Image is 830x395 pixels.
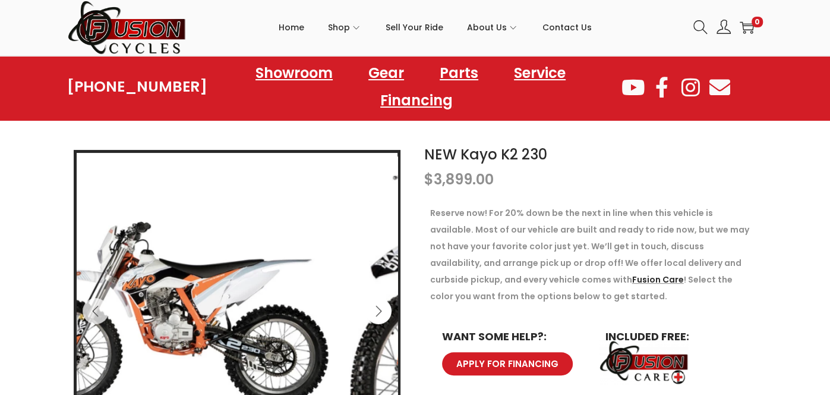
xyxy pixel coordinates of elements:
span: $ [424,170,434,189]
a: Financing [368,87,465,114]
bdi: 3,899.00 [424,170,494,189]
a: About Us [467,1,519,54]
a: Parts [428,59,490,87]
a: Showroom [244,59,345,87]
h6: INCLUDED FREE: [605,331,745,342]
span: Sell Your Ride [386,12,443,42]
span: APPLY FOR FINANCING [456,359,558,368]
a: [PHONE_NUMBER] [67,79,207,95]
span: Contact Us [542,12,592,42]
a: APPLY FOR FINANCING [442,352,573,375]
nav: Menu [207,59,620,114]
a: Shop [328,1,362,54]
nav: Primary navigation [187,1,684,54]
a: Fusion Care [632,274,684,286]
h6: WANT SOME HELP?: [442,331,582,342]
p: Reserve now! For 20% down be the next in line when this vehicle is available. Most of our vehicle... [430,205,757,305]
a: 0 [740,20,754,35]
a: Sell Your Ride [386,1,443,54]
button: Previous [83,298,109,324]
span: About Us [467,12,507,42]
a: Service [502,59,577,87]
span: Shop [328,12,350,42]
button: Next [365,298,392,324]
a: Home [279,1,304,54]
a: Contact Us [542,1,592,54]
a: Gear [356,59,416,87]
span: Home [279,12,304,42]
